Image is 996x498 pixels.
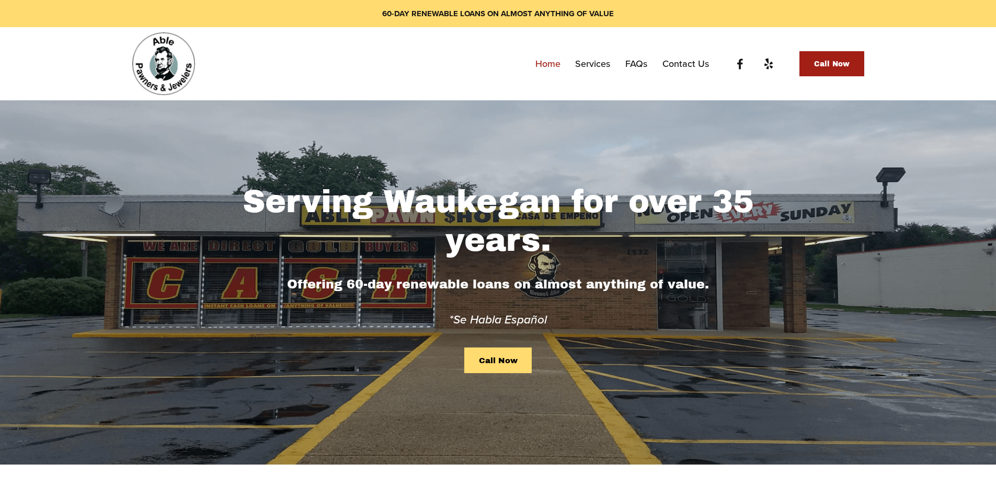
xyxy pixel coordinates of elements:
[535,54,560,73] a: Home
[224,276,773,293] h4: Offering 60-day renewable loans on almost anything of value.
[224,183,773,260] h1: Serving Waukegan for over 35 years.
[132,32,195,95] img: Able Pawn Shop
[449,311,547,328] em: *Se Habla Español
[734,57,747,71] a: Facebook
[575,54,610,73] a: Services
[625,54,647,73] a: FAQs
[762,57,775,71] a: Yelp
[382,8,614,19] strong: 60-DAY RENEWABLE LOANS ON ALMOST ANYTHING OF VALUE
[464,348,532,373] a: Call Now
[799,51,864,76] a: Call Now
[662,54,709,73] a: Contact Us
